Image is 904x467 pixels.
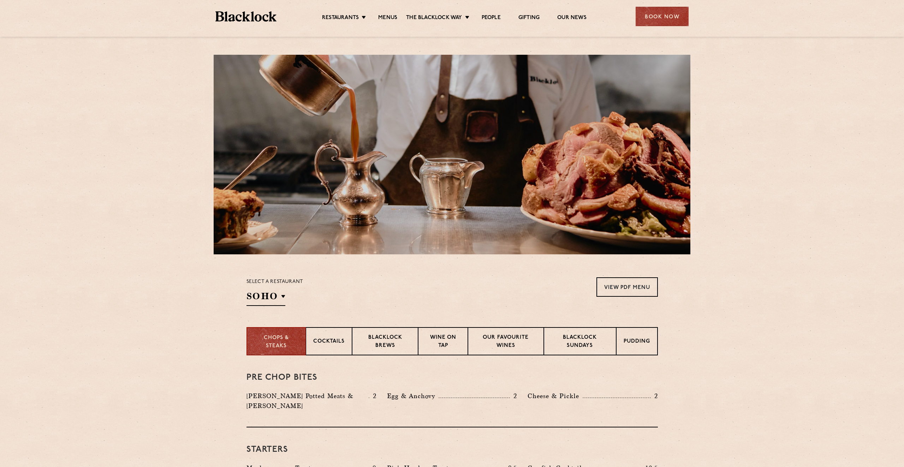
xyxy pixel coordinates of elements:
[528,391,583,401] p: Cheese & Pickle
[246,290,285,306] h2: SOHO
[651,391,658,401] p: 2
[359,334,411,350] p: Blacklock Brews
[557,14,587,22] a: Our News
[636,7,689,26] div: Book Now
[475,334,536,350] p: Our favourite wines
[322,14,359,22] a: Restaurants
[246,445,658,454] h3: Starters
[387,391,439,401] p: Egg & Anchovy
[596,277,658,297] a: View PDF Menu
[482,14,501,22] a: People
[254,334,298,350] p: Chops & Steaks
[426,334,460,350] p: Wine on Tap
[313,338,345,347] p: Cocktails
[246,373,658,382] h3: Pre Chop Bites
[406,14,462,22] a: The Blacklock Way
[624,338,650,347] p: Pudding
[246,391,369,411] p: [PERSON_NAME] Potted Meats & [PERSON_NAME]
[215,11,276,22] img: BL_Textured_Logo-footer-cropped.svg
[551,334,608,350] p: Blacklock Sundays
[378,14,397,22] a: Menus
[246,277,303,286] p: Select a restaurant
[510,391,517,401] p: 2
[518,14,540,22] a: Gifting
[369,391,376,401] p: 2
